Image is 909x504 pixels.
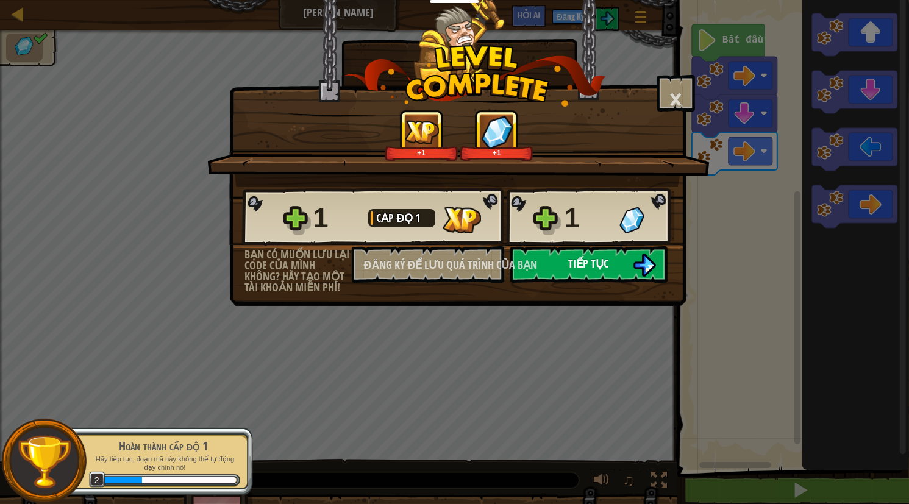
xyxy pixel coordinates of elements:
[16,434,72,489] img: trophy.png
[443,207,481,233] img: XP đã nhận được
[510,246,668,283] button: Tiếp tục
[493,149,501,157] font: +1
[619,207,644,233] img: Ngọc nhận được
[633,254,656,277] img: Tiếp tục
[405,120,439,144] img: XP đã nhận được
[565,202,580,233] font: 1
[669,78,683,119] font: ×
[569,256,609,271] font: Tiếp tục
[313,202,329,233] font: 1
[96,455,234,472] font: Hãy tiếp tục, đoạn mã này không thể tự động dạy chính nó!
[245,247,350,295] font: Bạn có muốn lưu lại code của mình không? Hãy tạo một tài khoản miễn phí!
[364,257,538,272] font: Đăng ký để lưu quá trình của bạn
[416,210,421,225] font: 1
[344,45,606,107] img: level_complete.png
[352,246,504,283] button: Đăng ký để lưu quá trình của bạn
[119,438,208,454] font: Hoàn thành cấp độ 1
[94,475,99,485] font: 2
[482,115,513,149] img: Ngọc nhận được
[417,149,426,157] font: +1
[377,210,413,225] font: Cấp độ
